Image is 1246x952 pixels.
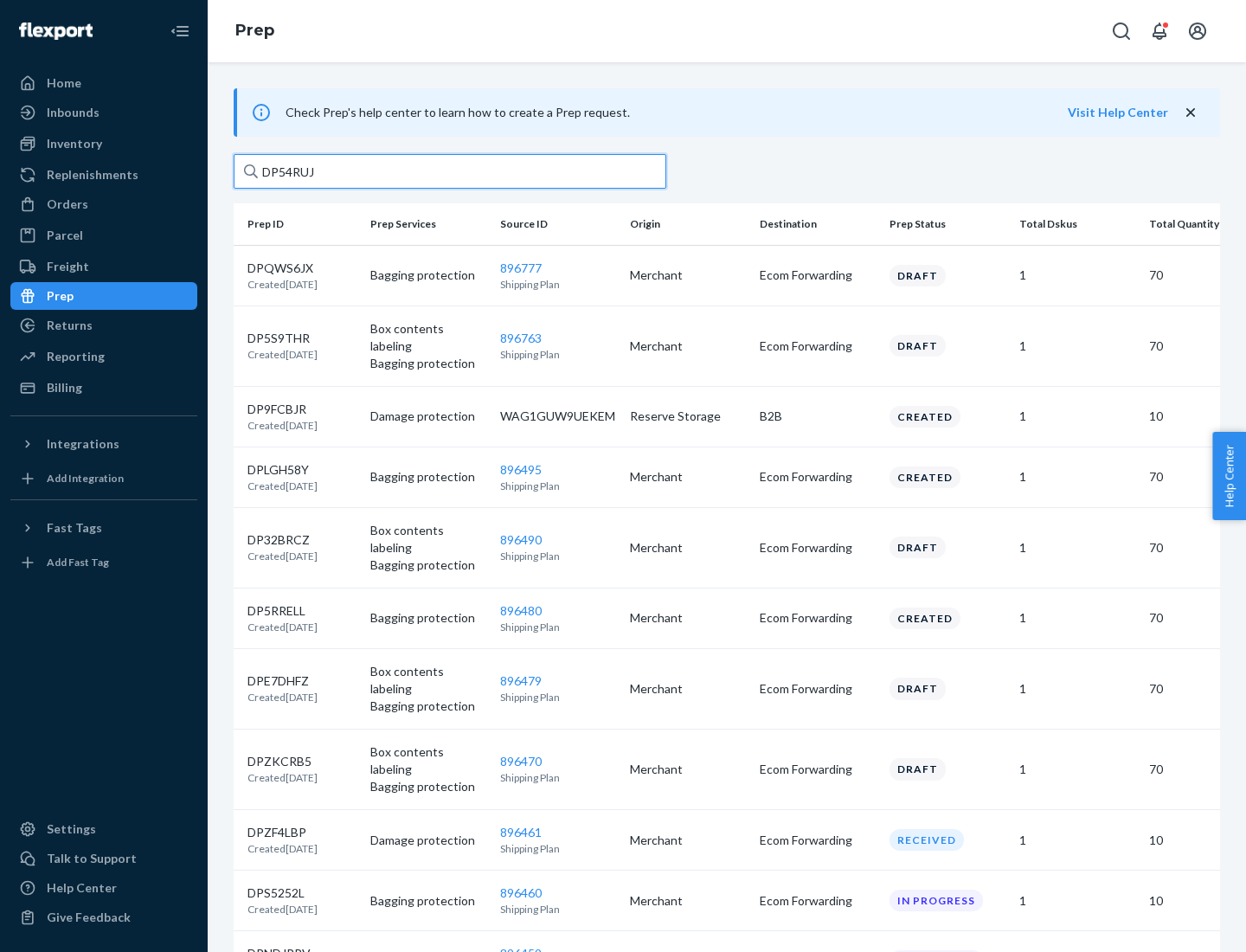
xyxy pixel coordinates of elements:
p: Ecom Forwarding [760,267,876,284]
p: DPZF4LBP [247,824,318,841]
a: 896777 [500,261,542,275]
p: DPLGH58Y [247,461,318,479]
p: Ecom Forwarding [760,468,876,486]
a: 896460 [500,885,542,900]
p: DP5RRELL [247,602,318,620]
div: Settings [47,820,96,838]
a: 896461 [500,825,542,839]
p: 1 [1019,680,1135,698]
p: Ecom Forwarding [760,609,876,627]
button: Visit Help Center [1068,104,1168,121]
div: Inventory [47,135,102,152]
button: Integrations [10,430,197,458]
p: Bagging protection [370,778,486,795]
p: Bagging protection [370,468,486,486]
p: Ecom Forwarding [760,680,876,698]
div: Reporting [47,348,105,365]
button: Give Feedback [10,904,197,931]
div: Parcel [47,227,83,244]
div: Home [47,74,81,92]
a: Parcel [10,222,197,249]
p: Merchant [630,892,746,910]
div: Replenishments [47,166,138,183]
div: Draft [890,335,946,357]
a: Settings [10,815,197,843]
p: Shipping Plan [500,479,616,493]
div: Created [890,608,960,629]
a: Add Fast Tag [10,549,197,576]
div: Help Center [47,879,117,897]
button: Open Search Box [1104,14,1139,48]
p: Created [DATE] [247,347,318,362]
p: Created [DATE] [247,549,318,563]
a: Inbounds [10,99,197,126]
p: Shipping Plan [500,841,616,856]
p: Reserve Storage [630,408,746,425]
ol: breadcrumbs [222,6,288,56]
img: Flexport logo [19,23,93,40]
a: Returns [10,312,197,339]
div: Returns [47,317,93,334]
a: Reporting [10,343,197,370]
p: Shipping Plan [500,902,616,917]
p: Shipping Plan [500,277,616,292]
p: Created [DATE] [247,479,318,493]
p: Merchant [630,761,746,778]
p: WAG1GUW9UEKEM [500,408,616,425]
p: Created [DATE] [247,620,318,634]
div: Add Fast Tag [47,555,109,569]
p: DP32BRCZ [247,531,318,549]
p: Box contents labeling [370,522,486,556]
p: Merchant [630,338,746,355]
button: Help Center [1212,432,1246,520]
div: Prep [47,287,74,305]
div: Draft [890,678,946,699]
p: Bagging protection [370,355,486,372]
p: Bagging protection [370,267,486,284]
p: Merchant [630,468,746,486]
p: 1 [1019,338,1135,355]
p: 1 [1019,408,1135,425]
p: Bagging protection [370,892,486,910]
p: Damage protection [370,832,486,849]
p: DP9FCBJR [247,401,318,418]
a: Freight [10,253,197,280]
p: Bagging protection [370,609,486,627]
a: Prep [10,282,197,310]
p: Created [DATE] [247,277,318,292]
p: Created [DATE] [247,770,318,785]
th: Prep Status [883,203,1012,245]
th: Destination [753,203,883,245]
p: DPS5252L [247,884,318,902]
p: 1 [1019,267,1135,284]
p: Merchant [630,539,746,556]
span: Check Prep's help center to learn how to create a Prep request. [286,105,630,119]
a: Talk to Support [10,845,197,872]
p: B2B [760,408,876,425]
p: 1 [1019,761,1135,778]
div: Inbounds [47,104,100,121]
a: 896490 [500,532,542,547]
p: Merchant [630,267,746,284]
p: Ecom Forwarding [760,832,876,849]
a: 896479 [500,673,542,688]
div: Integrations [47,435,119,453]
div: Created [890,466,960,488]
p: Created [DATE] [247,841,318,856]
div: Draft [890,758,946,780]
p: Bagging protection [370,698,486,715]
div: Add Integration [47,471,124,486]
p: 1 [1019,609,1135,627]
p: Shipping Plan [500,620,616,634]
a: Orders [10,190,197,218]
button: Close Navigation [163,14,197,48]
p: 1 [1019,892,1135,910]
p: Ecom Forwarding [760,539,876,556]
th: Source ID [493,203,623,245]
a: 896763 [500,331,542,345]
p: Ecom Forwarding [760,338,876,355]
a: Inventory [10,130,197,158]
p: Shipping Plan [500,770,616,785]
th: Prep Services [363,203,493,245]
